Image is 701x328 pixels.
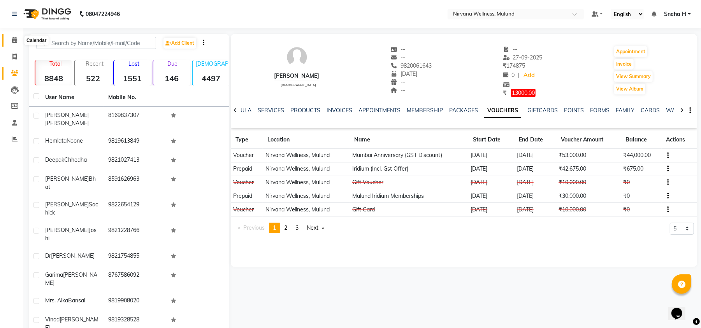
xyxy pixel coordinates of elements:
[350,148,468,162] td: Mumbai Anniversary (GST Discount)
[503,62,506,69] span: ₹
[641,107,660,114] a: CARDS
[274,72,320,80] div: [PERSON_NAME]
[590,107,610,114] a: FORMS
[153,73,190,83] strong: 146
[45,156,64,163] span: Deepak
[45,120,89,127] span: [PERSON_NAME]
[51,252,95,259] span: [PERSON_NAME]
[556,176,621,189] td: ₹10,000.00
[556,162,621,176] td: ₹42,675.00
[104,106,167,132] td: 8169837307
[243,224,265,231] span: Previous
[527,107,558,114] a: GIFTCARDS
[350,162,468,176] td: Iridium (Incl. Gst Offer)
[350,189,468,203] td: Mulund Iridium Memberships
[668,297,693,320] iframe: chat widget
[515,203,556,216] td: [DATE]
[621,148,662,162] td: ₹44,000.00
[391,87,406,94] span: --
[263,131,350,149] th: Location
[193,73,230,83] strong: 4497
[662,131,697,149] th: Actions
[515,176,556,189] td: [DATE]
[391,46,406,53] span: --
[281,83,316,87] span: [DEMOGRAPHIC_DATA]
[468,148,515,162] td: [DATE]
[391,79,406,85] span: --
[45,175,89,182] span: [PERSON_NAME]
[666,107,688,114] a: WALLET
[284,224,287,231] span: 2
[45,252,51,259] span: Dr
[503,62,525,69] span: 174875
[104,196,167,222] td: 9822654129
[155,60,190,67] p: Due
[231,203,263,216] td: Voucher
[295,224,299,231] span: 3
[35,73,72,83] strong: 8848
[621,162,662,176] td: ₹675.00
[515,131,556,149] th: End Date
[104,132,167,151] td: 9819613849
[616,107,634,114] a: FAMILY
[45,271,97,286] span: [PERSON_NAME]
[503,46,518,53] span: --
[391,54,406,61] span: --
[327,107,352,114] a: INVOICES
[350,131,468,149] th: Name
[104,170,167,196] td: 8591626963
[263,148,350,162] td: Nirvana Wellness, Mulund
[263,162,350,176] td: Nirvana Wellness, Mulund
[36,37,156,49] input: Search by Name/Mobile/Email/Code
[522,70,536,81] a: Add
[45,137,67,144] span: Hemlata
[117,60,151,67] p: Lost
[391,70,418,77] span: [DATE]
[104,292,167,311] td: 9819908020
[231,189,263,203] td: Prepaid
[104,151,167,170] td: 9821027413
[20,3,73,25] img: logo
[556,189,621,203] td: ₹30,000.00
[468,189,515,203] td: [DATE]
[234,223,328,233] nav: Pagination
[104,89,167,106] th: Mobile No.
[263,203,350,216] td: Nirvana Wellness, Mulund
[45,316,60,323] span: Vinod
[515,148,556,162] td: [DATE]
[45,227,89,234] span: [PERSON_NAME]
[614,84,645,94] button: View Album
[45,271,63,278] span: Garima
[258,107,284,114] a: SERVICES
[39,60,72,67] p: Total
[86,3,120,25] b: 08047224946
[231,148,263,162] td: Voucher
[64,156,87,163] span: Chhedha
[104,247,167,266] td: 9821754855
[45,297,68,304] span: Mrs. Alka
[515,189,556,203] td: [DATE]
[290,107,320,114] a: PRODUCTS
[114,73,151,83] strong: 1551
[391,62,432,69] span: 9820061643
[45,112,89,119] span: [PERSON_NAME]
[621,131,662,149] th: Balance
[621,176,662,189] td: ₹0
[449,107,478,114] a: PACKAGES
[503,54,543,61] span: 27-09-2025
[67,137,83,144] span: Noone
[556,131,621,149] th: Voucher Amount
[350,203,468,216] td: Gift Card
[78,60,112,67] p: Recent
[468,162,515,176] td: [DATE]
[68,297,85,304] span: Bansal
[468,176,515,189] td: [DATE]
[231,176,263,189] td: Voucher
[614,59,634,70] button: Invoice
[303,223,328,233] a: Next
[407,107,443,114] a: MEMBERSHIP
[518,71,519,79] span: |
[664,10,686,18] span: Sneha H
[285,45,309,69] img: avatar
[484,104,521,118] a: VOUCHERS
